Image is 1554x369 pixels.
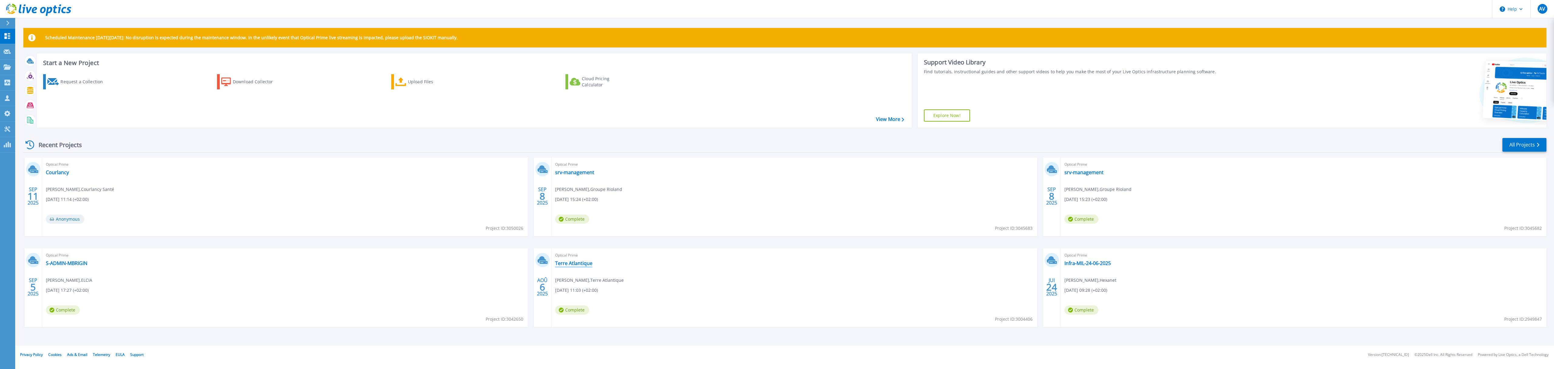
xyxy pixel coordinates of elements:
[555,252,1033,259] span: Optical Prime
[540,285,545,290] span: 6
[67,352,87,357] a: Ads & Email
[46,196,89,203] span: [DATE] 11:14 (+02:00)
[1064,305,1098,315] span: Complete
[924,109,970,122] a: Explore Now!
[486,225,523,232] span: Project ID: 3050026
[233,76,281,88] div: Download Collector
[28,194,39,199] span: 11
[1046,276,1057,298] div: JUI 2025
[1064,215,1098,224] span: Complete
[45,35,458,40] p: Scheduled Maintenance [DATE][DATE]: No disruption is expected during the maintenance window. In t...
[1414,353,1472,357] li: © 2025 Dell Inc. All Rights Reserved
[486,316,523,322] span: Project ID: 3042650
[555,277,624,284] span: [PERSON_NAME] , Terre Atlantique
[1064,277,1116,284] span: [PERSON_NAME] , Hexanet
[582,76,630,88] div: Cloud Pricing Calculator
[1504,225,1542,232] span: Project ID: 3045682
[1046,185,1057,207] div: SEP 2025
[217,74,285,89] a: Download Collector
[555,305,589,315] span: Complete
[27,276,39,298] div: SEP 2025
[876,116,904,122] a: View More
[46,186,114,193] span: [PERSON_NAME] , Courlancy Santé
[924,69,1255,75] div: Find tutorials, instructional guides and other support videos to help you make the most of your L...
[1368,353,1409,357] li: Version: [TECHNICAL_ID]
[1478,353,1549,357] li: Powered by Live Optics, a Dell Technology
[1504,316,1542,322] span: Project ID: 2949847
[46,305,80,315] span: Complete
[540,194,545,199] span: 8
[130,352,144,357] a: Support
[48,352,62,357] a: Cookies
[46,169,69,175] a: Courlancy
[555,196,598,203] span: [DATE] 15:24 (+02:00)
[537,276,548,298] div: AOÛ 2025
[555,260,592,266] a: Terre Atlantique
[537,185,548,207] div: SEP 2025
[1064,161,1543,168] span: Optical Prime
[1539,6,1545,11] span: AV
[555,186,622,193] span: [PERSON_NAME] , Groupe Rioland
[555,161,1033,168] span: Optical Prime
[1064,287,1107,294] span: [DATE] 09:28 (+02:00)
[46,252,524,259] span: Optical Prime
[555,215,589,224] span: Complete
[555,287,598,294] span: [DATE] 11:03 (+02:00)
[995,225,1033,232] span: Project ID: 3045683
[1049,194,1054,199] span: 8
[23,137,90,152] div: Recent Projects
[1046,285,1057,290] span: 24
[93,352,110,357] a: Telemetry
[391,74,459,89] a: Upload Files
[555,169,594,175] a: srv-management
[30,285,36,290] span: 5
[46,215,84,224] span: Anonymous
[43,74,111,89] a: Request a Collection
[46,287,89,294] span: [DATE] 17:27 (+02:00)
[924,58,1255,66] div: Support Video Library
[46,260,87,266] a: S-ADMIN-MBRIGIN
[46,161,524,168] span: Optical Prime
[43,60,904,66] h3: Start a New Project
[1064,260,1111,266] a: Infra-MIL-24-06-2025
[1064,186,1132,193] span: [PERSON_NAME] , Groupe Rioland
[1064,252,1543,259] span: Optical Prime
[46,277,92,284] span: [PERSON_NAME] , ELCIA
[408,76,456,88] div: Upload Files
[20,352,43,357] a: Privacy Policy
[1064,169,1104,175] a: srv-management
[60,76,109,88] div: Request a Collection
[1064,196,1107,203] span: [DATE] 15:23 (+02:00)
[27,185,39,207] div: SEP 2025
[995,316,1033,322] span: Project ID: 3004406
[1502,138,1546,152] a: All Projects
[565,74,633,89] a: Cloud Pricing Calculator
[116,352,125,357] a: EULA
